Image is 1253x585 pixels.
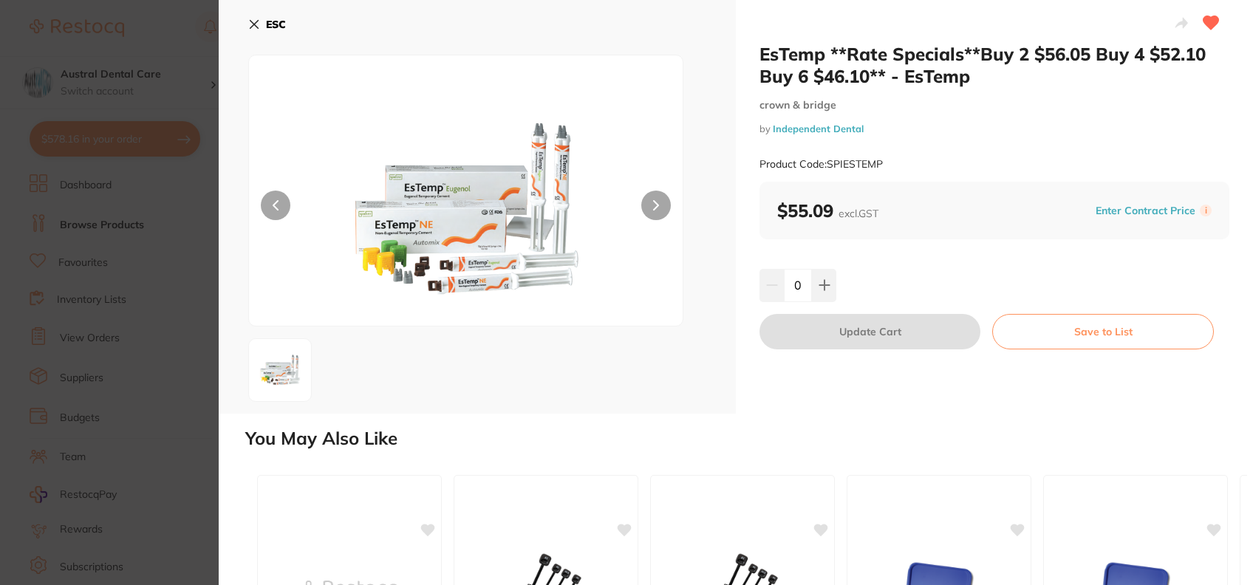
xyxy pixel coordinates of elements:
[335,92,595,326] img: PTE5MjA
[248,12,286,37] button: ESC
[759,158,883,171] small: Product Code: SPIESTEMP
[759,99,1229,112] small: crown & bridge
[1200,205,1212,216] label: i
[253,343,307,397] img: PTE5MjA
[266,18,286,31] b: ESC
[1091,204,1200,218] button: Enter Contract Price
[839,207,878,220] span: excl. GST
[773,123,864,134] a: Independent Dental
[759,123,1229,134] small: by
[759,43,1229,87] h2: EsTemp **Rate Specials**Buy 2 $56.05 Buy 4 $52.10 Buy 6 $46.10** - EsTemp
[777,199,878,222] b: $55.09
[245,428,1247,449] h2: You May Also Like
[759,314,980,349] button: Update Cart
[992,314,1214,349] button: Save to List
